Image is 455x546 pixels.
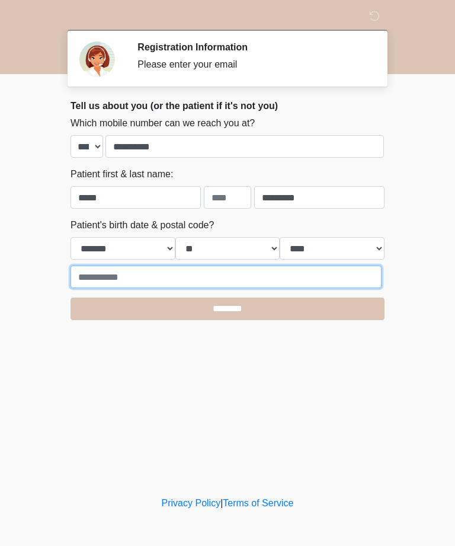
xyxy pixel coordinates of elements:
h2: Tell us about you (or the patient if it's not you) [71,100,384,111]
img: Agent Avatar [79,41,115,77]
label: Patient's birth date & postal code? [71,218,214,232]
label: Patient first & last name: [71,167,173,181]
a: Terms of Service [223,498,293,508]
a: Privacy Policy [162,498,221,508]
img: Sm Skin La Laser Logo [59,9,74,24]
div: Please enter your email [137,58,367,72]
a: | [220,498,223,508]
h2: Registration Information [137,41,367,53]
label: Which mobile number can we reach you at? [71,116,255,130]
